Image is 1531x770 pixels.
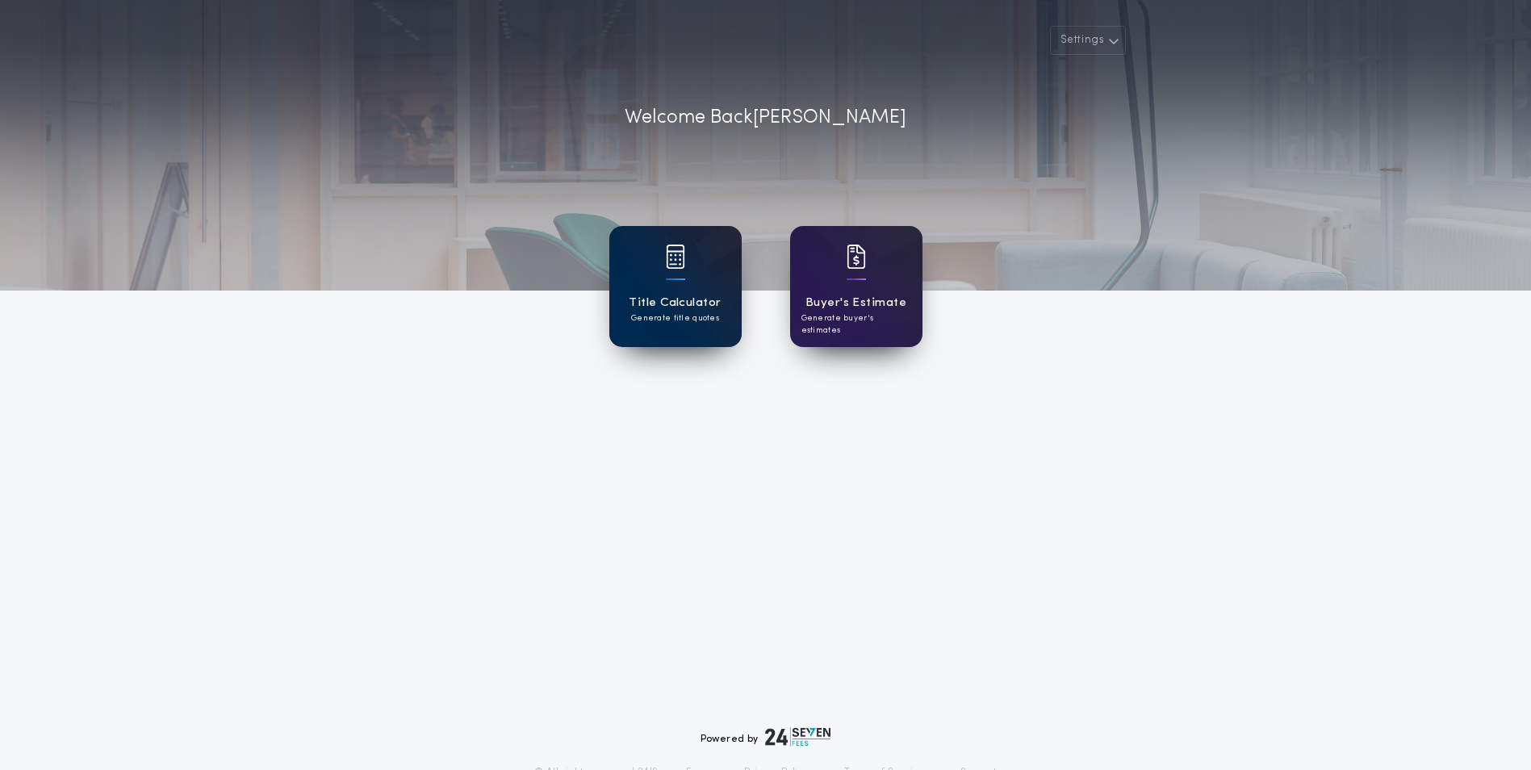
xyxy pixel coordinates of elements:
[805,294,906,312] h1: Buyer's Estimate
[701,727,831,747] div: Powered by
[629,294,721,312] h1: Title Calculator
[847,245,866,269] img: card icon
[1050,26,1126,55] button: Settings
[609,226,742,347] a: card iconTitle CalculatorGenerate title quotes
[631,312,719,324] p: Generate title quotes
[666,245,685,269] img: card icon
[765,727,831,747] img: logo
[790,226,922,347] a: card iconBuyer's EstimateGenerate buyer's estimates
[801,312,911,337] p: Generate buyer's estimates
[625,103,906,132] p: Welcome Back [PERSON_NAME]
